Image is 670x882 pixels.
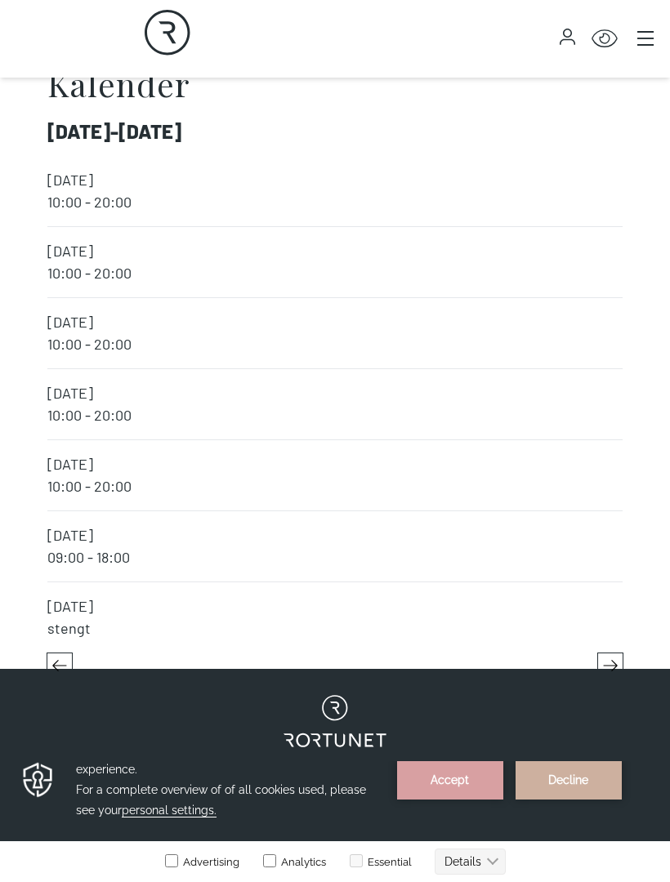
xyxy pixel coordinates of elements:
label: Advertising [164,95,239,107]
span: personal settings. [122,42,217,56]
span: [DATE] [47,169,623,191]
input: Advertising [165,93,178,106]
label: Essential [346,95,412,107]
h3: [DATE] - [DATE] [47,120,623,143]
span: 10:00 - 20:00 [47,191,623,213]
span: 10:00 - 20:00 [47,262,623,284]
span: 09:00 - 18:00 [47,546,623,568]
span: [DATE] [47,382,623,404]
span: [DATE] [47,453,623,475]
text: Details [444,94,481,107]
h2: Kalender [47,68,623,100]
span: [DATE] [47,524,623,546]
span: stengt [47,617,623,639]
button: Details [435,87,506,114]
input: Analytics [263,93,276,106]
span: [DATE] [47,595,623,617]
button: Open Accessibility Menu [592,26,618,52]
label: Analytics [260,95,326,107]
span: [DATE] [47,240,623,262]
span: 10:00 - 20:00 [47,475,623,497]
span: [DATE] [47,311,623,333]
button: Main menu [634,27,657,50]
input: Essential [350,93,363,106]
span: 10:00 - 20:00 [47,404,623,426]
span: 10:00 - 20:00 [47,333,623,355]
